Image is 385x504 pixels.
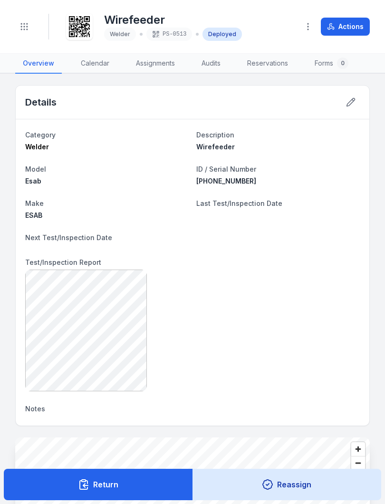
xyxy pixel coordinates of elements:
h2: Details [25,96,57,109]
span: Wirefeeder [196,143,235,151]
span: Test/Inspection Report [25,258,101,266]
button: Zoom out [351,456,365,470]
a: Calendar [73,54,117,74]
span: Notes [25,405,45,413]
a: Reservations [240,54,296,74]
button: Toggle navigation [15,18,33,36]
span: ESAB [25,211,42,219]
button: Actions [321,18,370,36]
span: Welder [25,143,49,151]
button: Zoom in [351,442,365,456]
div: Deployed [202,28,242,41]
span: Next Test/Inspection Date [25,233,112,242]
span: Make [25,199,44,207]
h1: Wirefeeder [104,12,242,28]
a: Audits [194,54,228,74]
span: Model [25,165,46,173]
div: 0 [337,58,348,69]
a: Forms0 [307,54,356,74]
span: Description [196,131,234,139]
a: Overview [15,54,62,74]
button: Return [4,469,193,500]
span: Welder [110,30,130,38]
div: PS-0513 [146,28,192,41]
button: Reassign [192,469,382,500]
span: ID / Serial Number [196,165,256,173]
span: Last Test/Inspection Date [196,199,282,207]
span: Category [25,131,56,139]
span: Esab [25,177,41,185]
a: Assignments [128,54,183,74]
span: [PHONE_NUMBER] [196,177,256,185]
